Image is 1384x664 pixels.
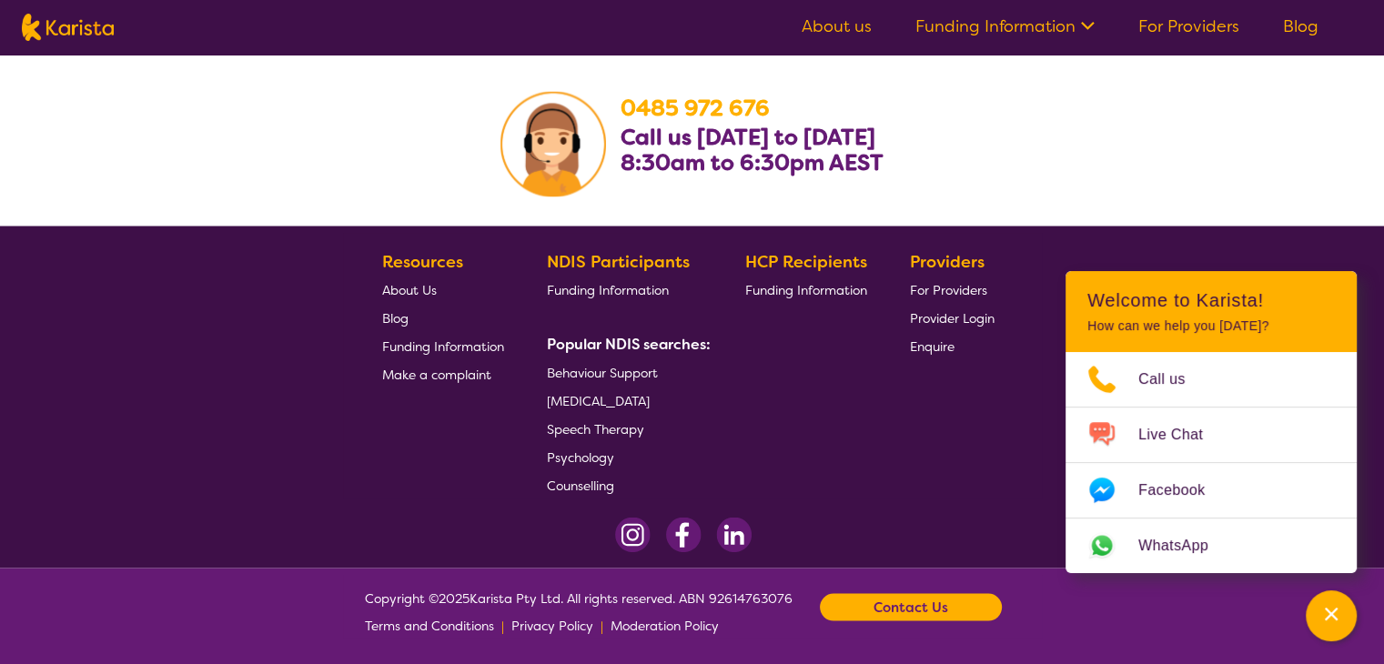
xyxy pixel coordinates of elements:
[910,281,987,297] span: For Providers
[547,364,658,380] span: Behaviour Support
[910,250,985,272] b: Providers
[1066,271,1357,573] div: Channel Menu
[547,448,614,465] span: Psychology
[910,303,995,331] a: Provider Login
[22,14,114,41] img: Karista logo
[615,517,651,552] img: Instagram
[1087,289,1335,311] h2: Welcome to Karista!
[1138,477,1227,504] span: Facebook
[500,91,606,196] img: Karista Client Service
[1138,15,1239,37] a: For Providers
[745,250,867,272] b: HCP Recipients
[1138,532,1230,559] span: WhatsApp
[382,250,463,272] b: Resources
[910,275,995,303] a: For Providers
[745,281,867,297] span: Funding Information
[547,357,703,386] a: Behaviour Support
[910,309,995,326] span: Provider Login
[910,331,995,359] a: Enquire
[547,420,644,437] span: Speech Therapy
[511,611,593,639] a: Privacy Policy
[1138,366,1207,393] span: Call us
[716,517,752,552] img: LinkedIn
[621,147,884,176] b: 8:30am to 6:30pm AEST
[547,281,669,297] span: Funding Information
[611,617,719,633] span: Moderation Policy
[382,337,504,354] span: Funding Information
[601,611,603,639] p: |
[547,442,703,470] a: Psychology
[365,617,494,633] span: Terms and Conditions
[365,611,494,639] a: Terms and Conditions
[382,275,504,303] a: About Us
[382,303,504,331] a: Blog
[1283,15,1318,37] a: Blog
[382,359,504,387] a: Make a complaint
[547,275,703,303] a: Funding Information
[547,477,614,493] span: Counselling
[1087,318,1335,334] p: How can we help you [DATE]?
[547,250,690,272] b: NDIS Participants
[621,122,875,151] b: Call us [DATE] to [DATE]
[910,337,955,354] span: Enquire
[802,15,872,37] a: About us
[547,386,703,414] a: [MEDICAL_DATA]
[382,366,491,382] span: Make a complaint
[382,281,437,297] span: About Us
[501,611,504,639] p: |
[874,593,948,620] b: Contact Us
[547,334,711,353] b: Popular NDIS searches:
[621,93,770,122] a: 0485 972 676
[511,617,593,633] span: Privacy Policy
[611,611,719,639] a: Moderation Policy
[382,331,504,359] a: Funding Information
[1066,352,1357,573] ul: Choose channel
[1066,518,1357,573] a: Web link opens in a new tab.
[1138,421,1225,448] span: Live Chat
[382,309,409,326] span: Blog
[547,392,650,408] span: [MEDICAL_DATA]
[1306,590,1357,641] button: Channel Menu
[365,584,793,639] span: Copyright © 2025 Karista Pty Ltd. All rights reserved. ABN 92614763076
[547,470,703,498] a: Counselling
[745,275,867,303] a: Funding Information
[547,414,703,442] a: Speech Therapy
[665,517,702,552] img: Facebook
[915,15,1095,37] a: Funding Information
